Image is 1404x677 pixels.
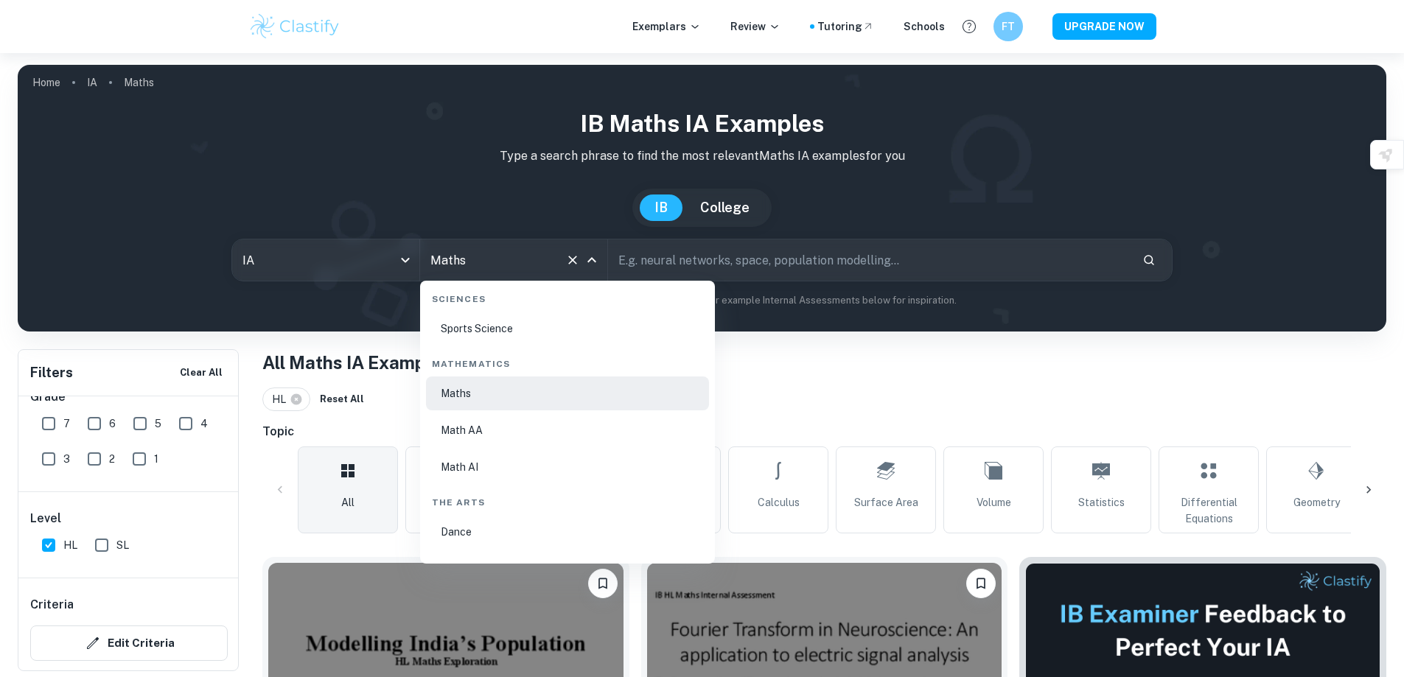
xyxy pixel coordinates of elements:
input: E.g. neural networks, space, population modelling... [608,239,1131,281]
p: Not sure what to search for? You can always look through our example Internal Assessments below f... [29,293,1375,308]
li: Dance [426,515,709,549]
h6: FT [999,18,1016,35]
button: Reset All [316,388,368,410]
li: Film [426,552,709,586]
h6: Filters [30,362,73,383]
span: Surface Area [854,494,918,511]
div: IA [232,239,419,281]
a: Schools [904,18,945,35]
span: Geometry [1293,494,1340,511]
li: Sports Science [426,312,709,345]
h6: Level [30,510,228,527]
button: Bookmark [966,569,996,598]
button: Bookmark [588,569,618,598]
span: Differential Equations [1165,494,1252,527]
h1: IB Maths IA examples [29,106,1375,141]
img: profile cover [18,65,1386,332]
span: All [341,494,355,511]
button: Search [1136,248,1162,273]
h6: Grade [30,388,228,406]
img: Clastify logo [248,12,342,41]
span: Calculus [758,494,800,511]
span: 7 [63,415,70,432]
li: Math AA [426,413,709,447]
h6: Criteria [30,596,74,614]
p: Maths [124,74,154,91]
span: Volume [977,494,1011,511]
span: 2 [109,451,115,467]
div: The Arts [426,484,709,515]
a: Home [32,72,60,93]
button: Edit Criteria [30,625,228,661]
span: HL [272,391,293,407]
span: 4 [200,415,208,432]
div: HL [262,387,310,411]
h1: All Maths IA Examples [262,349,1386,376]
button: IB [640,194,682,221]
a: Tutoring [817,18,874,35]
span: SL [116,537,129,553]
div: Mathematics [426,345,709,376]
li: Math AI [426,450,709,484]
p: Review [730,18,780,35]
button: FT [993,12,1023,41]
button: UPGRADE NOW [1052,13,1156,40]
button: Clear All [176,362,226,384]
div: Sciences [426,281,709,312]
p: Exemplars [632,18,701,35]
span: 3 [63,451,70,467]
button: Close [581,250,602,270]
button: College [685,194,764,221]
button: Clear [562,250,583,270]
a: IA [87,72,97,93]
span: HL [63,537,77,553]
h6: Topic [262,423,1386,441]
span: 5 [155,415,161,432]
span: 1 [154,451,158,467]
button: Help and Feedback [957,14,982,39]
p: Type a search phrase to find the most relevant Maths IA examples for you [29,147,1375,165]
span: 6 [109,415,116,432]
span: Statistics [1078,494,1125,511]
li: Maths [426,376,709,410]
